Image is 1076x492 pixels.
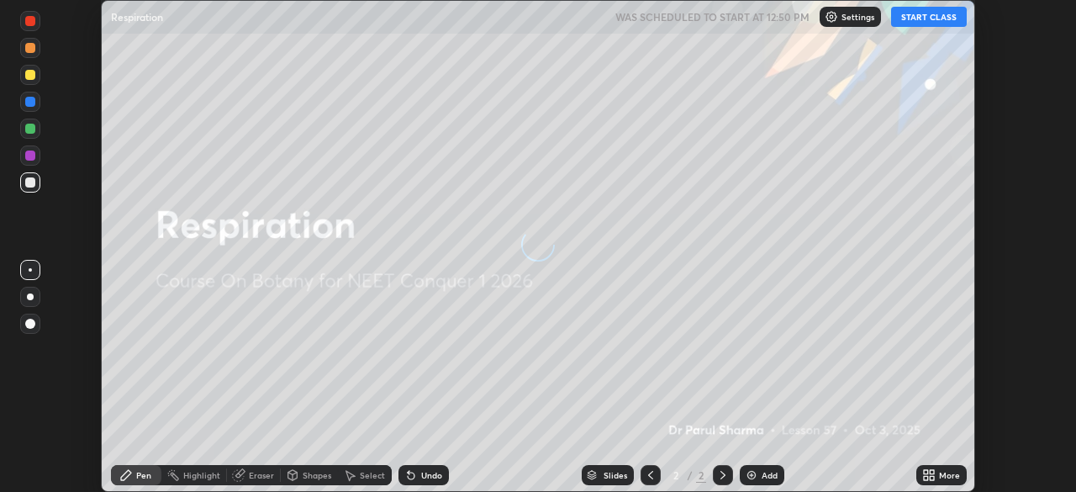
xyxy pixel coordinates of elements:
div: Undo [421,471,442,479]
div: Highlight [183,471,220,479]
div: 2 [667,470,684,480]
img: class-settings-icons [825,10,838,24]
div: Shapes [303,471,331,479]
img: add-slide-button [745,468,758,482]
div: 2 [696,468,706,483]
div: Select [360,471,385,479]
div: / [688,470,693,480]
p: Settings [841,13,874,21]
div: Pen [136,471,151,479]
h5: WAS SCHEDULED TO START AT 12:50 PM [615,9,810,24]
p: Respiration [111,10,163,24]
div: More [939,471,960,479]
button: START CLASS [891,7,967,27]
div: Slides [604,471,627,479]
div: Add [762,471,778,479]
div: Eraser [249,471,274,479]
